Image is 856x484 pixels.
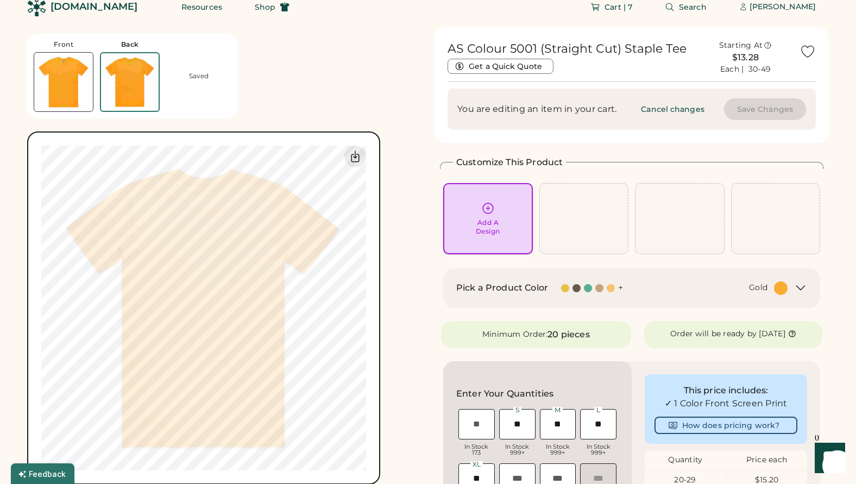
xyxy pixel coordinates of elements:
div: In Stock 999+ [580,444,616,456]
h2: Pick a Product Color [456,281,548,294]
span: Cart | 7 [605,3,632,11]
div: Minimum Order: [482,329,548,340]
button: Get a Quick Quote [448,59,553,74]
div: ✓ 1 Color Front Screen Print [654,397,797,410]
div: [DATE] [759,329,785,340]
span: Search [679,3,707,11]
div: This price includes: [654,384,797,397]
div: Saved [189,72,209,80]
div: Download Back Mockup [344,146,366,167]
iframe: Front Chat [804,435,851,482]
div: Order will be ready by [670,329,757,340]
div: $13.28 [698,51,793,64]
div: [PERSON_NAME] [750,2,816,12]
div: XL [470,461,483,468]
div: Gold [749,282,767,293]
div: In Stock 999+ [499,444,536,456]
div: In Stock 173 [458,444,495,456]
div: Price each [726,455,808,466]
div: Add A Design [476,218,500,236]
h2: Customize This Product [456,156,563,169]
div: 20 pieces [547,328,589,341]
div: Front [54,40,74,49]
div: Back [121,40,139,49]
button: How does pricing work? [654,417,797,434]
h1: AS Colour 5001 (Straight Cut) Staple Tee [448,41,687,56]
img: AS Colour 5001 Gold Front Thumbnail [34,53,93,111]
button: Cancel changes [628,98,717,120]
div: Starting At [719,40,763,51]
span: Shop [255,3,275,11]
div: Each | 30-49 [720,64,771,75]
div: Quantity [645,455,726,466]
div: + [618,282,623,294]
div: In Stock 999+ [540,444,576,456]
h2: Enter Your Quantities [456,387,553,400]
div: M [552,407,563,413]
img: AS Colour 5001 Gold Back Thumbnail [101,53,159,111]
button: Save Changes [724,98,806,120]
div: You are editing an item in your cart. [457,103,621,116]
div: S [513,407,521,413]
div: L [594,407,602,413]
